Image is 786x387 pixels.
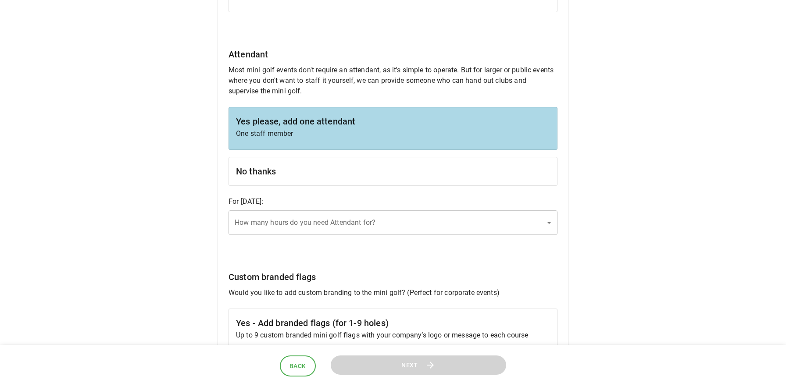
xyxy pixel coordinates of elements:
p: Most mini golf events don't require an attendant, as it's simple to operate. But for larger or pu... [229,65,557,96]
span: Back [289,361,306,372]
h6: Yes please, add one attendant [236,114,550,128]
h6: Attendant [229,47,557,61]
span: Next [401,360,418,371]
p: Up to 9 custom branded mini golf flags with your company’s logo or message to each course [236,330,550,341]
h6: Yes - Add branded flags (for 1-9 holes) [236,316,550,330]
button: Back [280,355,316,377]
p: Would you like to add custom branding to the mini golf? (Perfect for corporate events) [229,288,557,298]
p: For [DATE] : [229,196,557,207]
h6: No thanks [236,164,550,178]
button: Next [331,355,506,375]
h6: Custom branded flags [229,270,557,284]
p: One staff member [236,128,550,139]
